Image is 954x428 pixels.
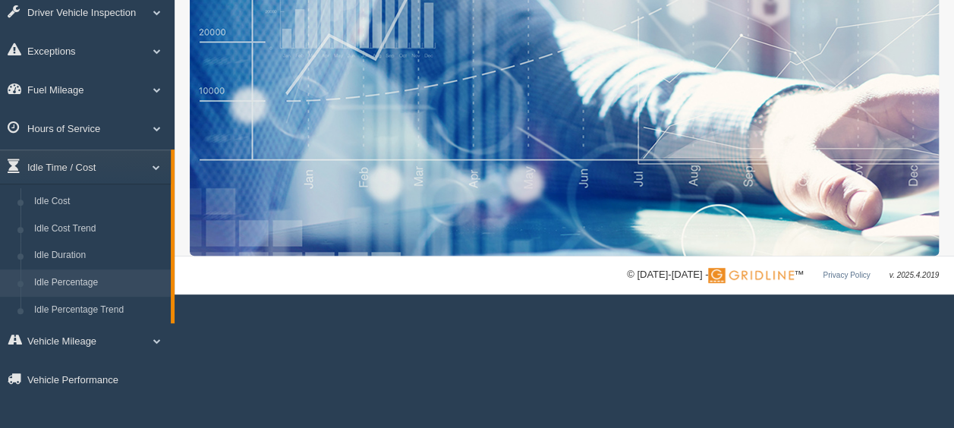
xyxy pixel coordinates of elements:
[627,267,939,283] div: © [DATE]-[DATE] - ™
[889,271,939,279] span: v. 2025.4.2019
[27,216,171,243] a: Idle Cost Trend
[27,269,171,297] a: Idle Percentage
[823,271,870,279] a: Privacy Policy
[708,268,794,283] img: Gridline
[27,297,171,324] a: Idle Percentage Trend
[27,242,171,269] a: Idle Duration
[27,188,171,216] a: Idle Cost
